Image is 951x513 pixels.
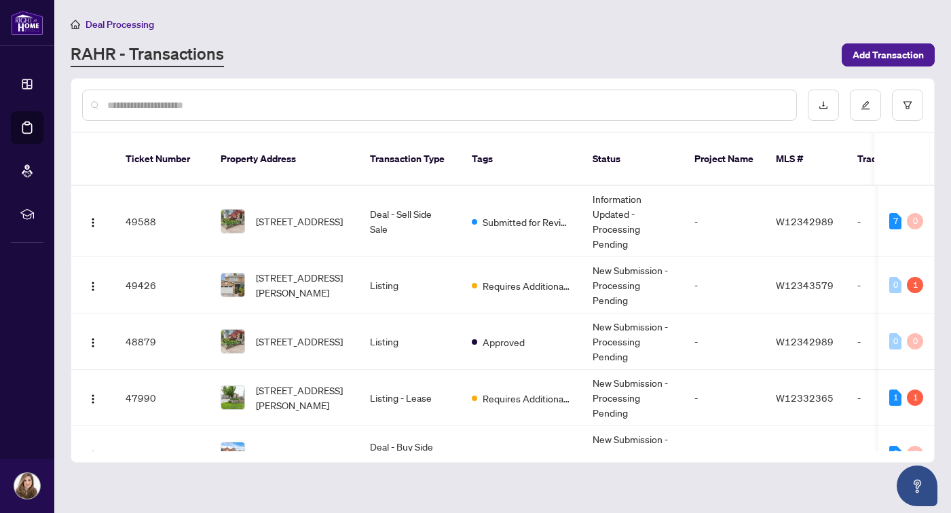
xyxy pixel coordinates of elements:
[907,389,923,406] div: 1
[221,273,244,297] img: thumbnail-img
[221,330,244,353] img: thumbnail-img
[903,100,912,110] span: filter
[115,257,210,313] td: 49426
[359,133,461,186] th: Transaction Type
[359,186,461,257] td: Deal - Sell Side Sale
[846,370,941,426] td: -
[256,383,348,413] span: [STREET_ADDRESS][PERSON_NAME]
[684,133,765,186] th: Project Name
[846,133,941,186] th: Trade Number
[846,426,941,482] td: -
[808,90,839,121] button: download
[483,335,525,349] span: Approved
[82,443,104,465] button: Logo
[461,133,582,186] th: Tags
[776,392,834,404] span: W12332365
[221,386,244,409] img: thumbnail-img
[82,330,104,352] button: Logo
[765,133,846,186] th: MLS #
[71,43,224,67] a: RAHR - Transactions
[88,217,98,228] img: Logo
[359,426,461,482] td: Deal - Buy Side Sale
[256,334,343,349] span: [STREET_ADDRESS]
[71,20,80,29] span: home
[819,100,828,110] span: download
[853,44,924,66] span: Add Transaction
[776,335,834,347] span: W12342989
[88,394,98,404] img: Logo
[846,186,941,257] td: -
[907,277,923,293] div: 1
[115,313,210,370] td: 48879
[889,213,901,229] div: 7
[907,333,923,349] div: 0
[582,257,684,313] td: New Submission - Processing Pending
[256,270,348,300] span: [STREET_ADDRESS][PERSON_NAME]
[850,90,881,121] button: edit
[684,186,765,257] td: -
[483,214,571,229] span: Submitted for Review
[582,313,684,370] td: New Submission - Processing Pending
[889,446,901,462] div: 5
[221,210,244,233] img: thumbnail-img
[846,313,941,370] td: -
[892,90,923,121] button: filter
[684,313,765,370] td: -
[86,18,154,31] span: Deal Processing
[14,473,40,499] img: Profile Icon
[11,10,43,35] img: logo
[115,133,210,186] th: Ticket Number
[684,426,765,482] td: -
[582,426,684,482] td: New Submission - Processing Pending
[889,333,901,349] div: 0
[359,370,461,426] td: Listing - Lease
[684,370,765,426] td: -
[82,274,104,296] button: Logo
[483,278,571,293] span: Requires Additional Docs
[115,370,210,426] td: 47990
[582,186,684,257] td: Information Updated - Processing Pending
[582,133,684,186] th: Status
[776,448,834,460] span: W12299015
[359,257,461,313] td: Listing
[776,215,834,227] span: W12342989
[359,313,461,370] td: Listing
[115,426,210,482] td: 47989
[684,257,765,313] td: -
[483,391,571,406] span: Requires Additional Docs
[221,442,244,465] img: thumbnail-img
[88,450,98,461] img: Logo
[776,279,834,291] span: W12343579
[889,277,901,293] div: 0
[582,370,684,426] td: New Submission - Processing Pending
[861,100,870,110] span: edit
[897,465,937,506] button: Open asap
[210,133,359,186] th: Property Address
[907,213,923,229] div: 0
[483,447,571,462] span: Submitted for Review
[907,446,923,462] div: 0
[256,446,343,461] span: [STREET_ADDRESS]
[115,186,210,257] td: 49588
[842,43,935,66] button: Add Transaction
[256,214,343,229] span: [STREET_ADDRESS]
[82,387,104,408] button: Logo
[88,337,98,348] img: Logo
[82,210,104,232] button: Logo
[88,281,98,292] img: Logo
[889,389,901,406] div: 1
[846,257,941,313] td: -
